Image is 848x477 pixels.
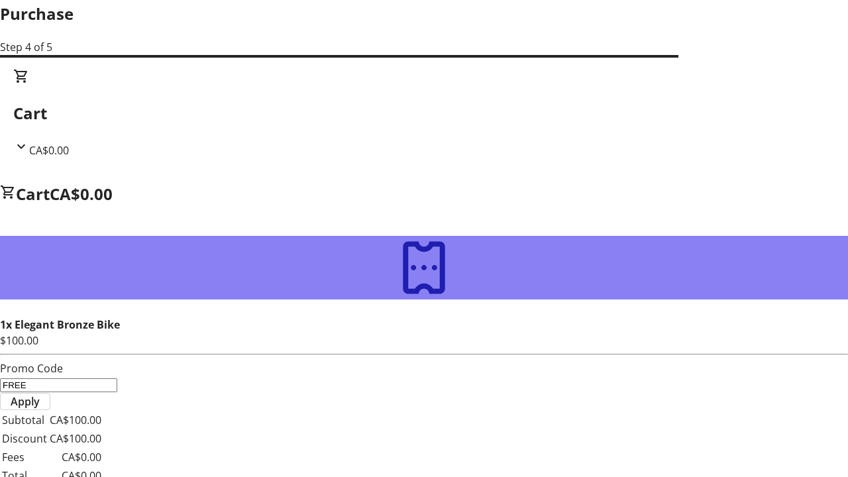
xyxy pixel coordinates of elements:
[49,430,102,447] td: CA$100.00
[1,430,48,447] td: Discount
[49,449,102,466] td: CA$0.00
[16,183,50,205] span: Cart
[13,68,835,158] div: CartCA$0.00
[29,143,69,158] span: CA$0.00
[11,394,40,409] span: Apply
[50,183,113,205] span: CA$0.00
[13,101,835,125] h2: Cart
[1,411,48,429] td: Subtotal
[49,411,102,429] td: CA$100.00
[1,449,48,466] td: Fees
